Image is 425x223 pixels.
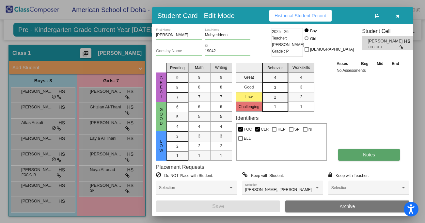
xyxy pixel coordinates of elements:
[368,45,400,50] span: FOC CLR
[198,153,200,159] span: 1
[267,65,283,71] span: Behavior
[244,125,252,133] span: FOC
[198,133,200,139] span: 3
[156,200,280,212] button: Save
[294,125,300,133] span: SP
[387,60,403,67] th: End
[275,13,326,18] span: Historical Student Record
[176,85,179,90] span: 8
[158,76,164,99] span: Great
[274,104,276,110] span: 1
[244,135,251,142] span: ELL
[176,75,179,81] span: 9
[176,124,179,130] span: 4
[198,104,200,110] span: 6
[362,28,419,34] h3: Student Cell
[156,49,202,54] input: goes by name
[285,200,409,212] button: Archive
[176,94,179,100] span: 7
[176,153,179,159] span: 1
[176,114,179,120] span: 5
[272,28,289,35] span: 2025 - 26
[198,94,200,100] span: 7
[300,74,302,80] span: 4
[220,74,222,80] span: 9
[274,85,276,90] span: 3
[269,10,332,22] button: Historical Student Record
[292,65,310,71] span: Workskills
[261,125,269,133] span: CLR
[176,143,179,149] span: 2
[158,107,164,126] span: Good
[272,35,304,48] span: Teacher: [PERSON_NAME]
[220,114,222,119] span: 5
[198,114,200,119] span: 5
[236,115,259,121] label: Identifiers
[220,143,222,149] span: 2
[212,203,224,209] span: Save
[340,204,355,209] span: Archive
[300,94,302,100] span: 2
[310,36,316,42] div: Girl
[220,123,222,129] span: 4
[277,125,286,133] span: HEP
[198,74,200,80] span: 9
[272,48,289,55] span: Grade : P
[220,104,222,110] span: 6
[357,60,372,67] th: Beg
[176,104,179,110] span: 6
[220,84,222,90] span: 8
[335,60,357,67] th: Asses
[156,172,213,179] label: = Do NOT Place with Student:
[300,104,302,110] span: 1
[198,123,200,129] span: 4
[310,28,317,34] div: Boy
[373,60,387,67] th: Mid
[156,164,204,170] label: Placement Requests
[368,38,404,45] span: [PERSON_NAME]
[205,49,251,54] input: Enter ID
[274,94,276,100] span: 2
[158,139,164,153] span: Low
[404,38,413,45] span: HS
[335,67,403,74] td: No Assessments
[170,65,185,71] span: Reading
[363,152,375,157] span: Notes
[338,149,400,161] button: Notes
[176,134,179,139] span: 3
[310,45,354,53] span: [DEMOGRAPHIC_DATA]
[308,125,312,133] span: NI
[274,75,276,81] span: 4
[198,84,200,90] span: 8
[157,11,235,20] h3: Student Card - Edit Mode
[220,153,222,159] span: 1
[195,65,204,71] span: Math
[242,172,284,179] label: = Keep with Student:
[198,143,200,149] span: 2
[215,65,227,71] span: Writing
[300,84,302,90] span: 3
[245,187,312,192] span: [PERSON_NAME], [PERSON_NAME]
[220,133,222,139] span: 3
[328,172,369,179] label: = Keep with Teacher:
[220,94,222,100] span: 7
